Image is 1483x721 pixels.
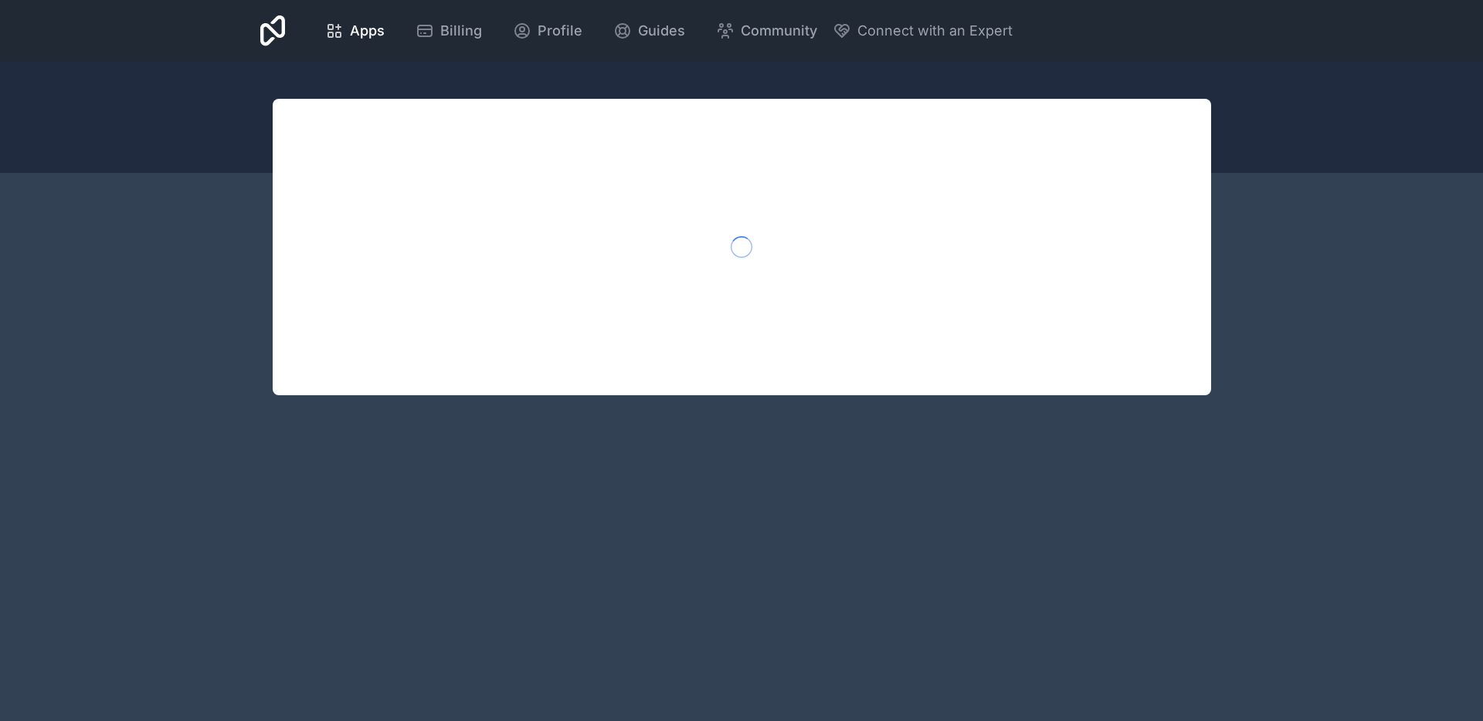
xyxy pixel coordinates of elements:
span: Profile [538,20,582,42]
span: Guides [638,20,685,42]
span: Billing [440,20,482,42]
a: Profile [501,14,595,48]
a: Apps [313,14,397,48]
span: Connect with an Expert [857,20,1013,42]
a: Community [704,14,830,48]
a: Billing [403,14,494,48]
span: Apps [350,20,385,42]
button: Connect with an Expert [833,20,1013,42]
span: Community [741,20,817,42]
a: Guides [601,14,697,48]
